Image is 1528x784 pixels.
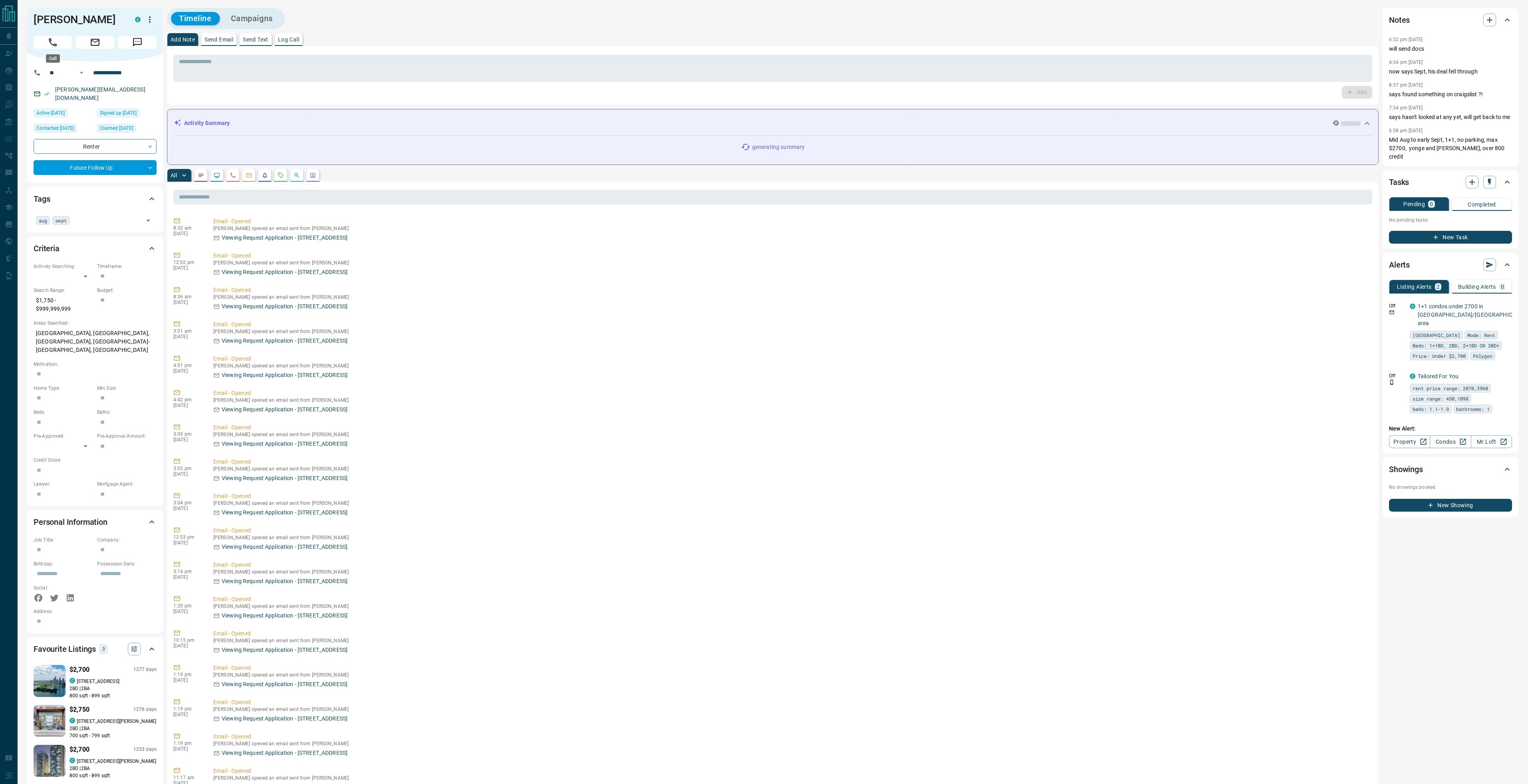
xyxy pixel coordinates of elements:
p: Email - Opened [213,595,1369,603]
p: 8:32 am [173,225,201,231]
p: 2 BD | 2 BA [70,765,157,772]
svg: Listing Alerts [262,172,268,179]
p: 700 sqft - 799 sqft [70,732,157,739]
p: $1,750 - $999,999,999 [34,294,93,316]
div: Showings [1389,460,1512,479]
p: 3:05 pm [173,466,201,471]
p: 1276 days [133,706,157,713]
p: No pending tasks [1389,214,1512,226]
p: [DATE] [173,609,201,614]
p: 0 [1501,284,1504,290]
p: [DATE] [173,506,201,511]
h2: Tags [34,193,50,205]
p: Viewing Request Application - [STREET_ADDRESS] [222,234,348,242]
span: rent price range: 2070,3960 [1413,384,1488,392]
p: Email - Opened [213,767,1369,775]
p: 2 BD | 2 BA [70,685,157,692]
p: says found something on craigslist ?! [1389,90,1512,99]
p: [DATE] [173,368,201,374]
p: Lawyer: [34,480,93,488]
span: size range: 450,1098 [1413,395,1468,403]
p: [DATE] [173,300,201,305]
p: 1:20 pm [173,603,201,609]
p: [PERSON_NAME] opened an email sent from [PERSON_NAME] [213,432,1369,437]
p: 3:14 pm [173,569,201,574]
h2: Tasks [1389,176,1409,189]
p: Pre-Approved: [34,433,93,440]
span: Contacted [DATE] [36,124,74,132]
p: 1277 days [133,666,157,673]
svg: Email [1389,310,1395,315]
p: Areas Searched: [34,320,157,327]
p: Email - Opened [213,732,1369,741]
p: Viewing Request Application - [STREET_ADDRESS] [222,508,348,517]
p: 3:09 pm [173,431,201,437]
p: 7:54 pm [DATE] [1389,105,1423,111]
div: Sun Jul 06 2025 [97,124,157,135]
div: condos.ca [1410,373,1415,379]
span: Price: Under $2,700 [1413,352,1466,360]
p: [DATE] [173,574,201,580]
p: 8:37 pm [DATE] [1389,82,1423,88]
p: Email - Opened [213,217,1369,226]
div: Renter [34,139,157,154]
h2: Showings [1389,463,1423,476]
div: Notes [1389,10,1512,30]
p: Viewing Request Application - [STREET_ADDRESS] [222,474,348,482]
p: [PERSON_NAME] opened an email sent from [PERSON_NAME] [213,397,1369,403]
p: Off [1389,302,1405,310]
p: [PERSON_NAME] opened an email sent from [PERSON_NAME] [213,569,1369,575]
svg: Requests [278,172,284,179]
p: Send Text [243,37,268,42]
img: Favourited listing [26,745,74,777]
p: Actively Searching: [34,263,93,270]
div: Favourite Listings3 [34,639,157,659]
p: Email - Opened [213,526,1369,535]
svg: Calls [230,172,236,179]
p: Motivation: [34,361,157,368]
p: says hasn't looked at any yet, will get back to me [1389,113,1512,121]
p: Email - Opened [213,286,1369,294]
a: Condos [1430,435,1471,448]
p: [DATE] [173,540,201,546]
p: 2 BD | 2 BA [70,725,157,732]
p: [DATE] [173,334,201,339]
div: Wed Feb 09 2022 [97,109,157,120]
h2: Alerts [1389,258,1410,271]
button: Campaigns [223,12,281,25]
p: $2,700 [70,665,89,675]
p: [PERSON_NAME] opened an email sent from [PERSON_NAME] [213,329,1369,334]
p: Email - Opened [213,389,1369,397]
p: 6:58 pm [DATE] [1389,128,1423,133]
p: [STREET_ADDRESS][PERSON_NAME] [77,758,156,765]
div: condos.ca [135,17,141,22]
p: Completed [1468,202,1496,207]
p: [PERSON_NAME] opened an email sent from [PERSON_NAME] [213,603,1369,609]
p: 3:01 am [173,328,201,334]
img: Favourited listing [26,665,74,697]
span: Polygon [1473,352,1492,360]
p: [PERSON_NAME] opened an email sent from [PERSON_NAME] [213,260,1369,266]
button: Open [77,68,86,77]
h1: [PERSON_NAME] [34,13,123,26]
div: Future Follow Up [34,160,157,175]
span: beds: 1.1-1.9 [1413,405,1449,413]
p: Email - Opened [213,698,1369,707]
button: Timeline [171,12,220,25]
p: [DATE] [173,265,201,271]
p: [DATE] [173,712,201,717]
span: bathrooms: 1 [1456,405,1490,413]
span: Signed up [DATE] [100,109,137,117]
p: [PERSON_NAME] opened an email sent from [PERSON_NAME] [213,535,1369,540]
p: Home Type: [34,385,93,392]
a: Favourited listing$2,7001253 dayscondos.ca[STREET_ADDRESS][PERSON_NAME]2BD |2BA800 sqft - 899 sqft [34,743,157,779]
p: Viewing Request Application - [STREET_ADDRESS] [222,302,348,311]
p: 4:51 pm [173,363,201,368]
span: Message [118,36,157,49]
p: [PERSON_NAME] opened an email sent from [PERSON_NAME] [213,466,1369,472]
p: Viewing Request Application - [STREET_ADDRESS] [222,715,348,723]
span: sept [55,216,66,224]
p: 4:42 pm [173,397,201,403]
p: Mortgage Agent: [97,480,157,488]
p: Pending [1403,201,1425,207]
